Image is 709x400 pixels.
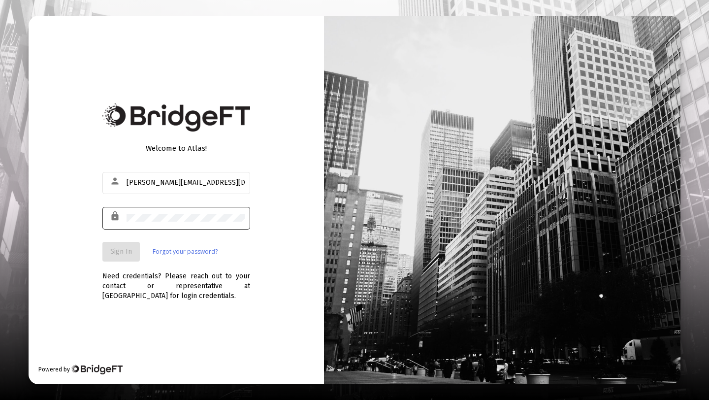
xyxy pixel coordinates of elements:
img: Bridge Financial Technology Logo [71,365,123,374]
input: Email or Username [127,179,245,187]
div: Powered by [38,365,123,374]
mat-icon: lock [110,210,122,222]
span: Sign In [110,247,132,256]
button: Sign In [102,242,140,262]
mat-icon: person [110,175,122,187]
div: Welcome to Atlas! [102,143,250,153]
div: Need credentials? Please reach out to your contact or representative at [GEOGRAPHIC_DATA] for log... [102,262,250,301]
img: Bridge Financial Technology Logo [102,103,250,132]
a: Forgot your password? [153,247,218,257]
